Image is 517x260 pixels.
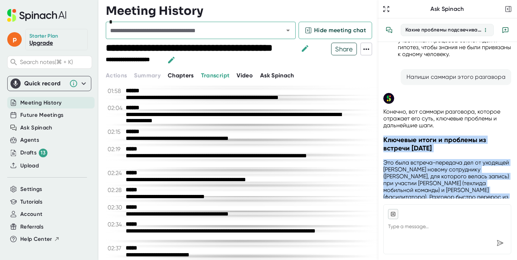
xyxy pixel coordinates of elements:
button: Chapters [168,71,194,80]
button: Meeting History [20,99,62,107]
button: Hide meeting chat [299,22,372,39]
button: Summary [134,71,160,80]
span: Actions [106,72,127,79]
button: Transcript [201,71,230,80]
button: Account [20,210,42,218]
span: Hide meeting chat [314,26,366,35]
span: 02:19 [108,146,124,153]
div: 13 [39,149,47,157]
button: Tutorials [20,198,42,206]
p: Конечно, вот саммари разговора, которое отражает его суть, ключевые проблемы и дальнейшие шаги. [383,108,511,129]
div: Drafts [20,149,47,157]
button: Ask Spinach [260,71,294,80]
button: Upload [20,162,39,170]
button: Future Meetings [20,111,63,119]
span: Video [237,72,253,79]
span: 02:15 [108,128,124,135]
p: Это была встреча-передача дел от уходящей [PERSON_NAME] новому сотруднику ([PERSON_NAME], для кот... [383,159,511,221]
h3: Meeting History [106,4,203,18]
span: 02:04 [108,105,124,111]
span: Summary [134,72,160,79]
button: Settings [20,185,42,193]
div: Напиши саммари этого разгавора [406,73,505,81]
button: Agents [20,136,39,144]
span: Transcript [201,72,230,79]
span: 02:37 [108,245,124,252]
button: Actions [106,71,127,80]
button: View conversation history [382,23,396,37]
div: Send message [493,236,506,250]
div: Ask Spinach [391,5,503,13]
span: p [7,32,22,47]
button: Referrals [20,223,43,231]
div: Starter Plan [29,33,58,39]
button: Drafts 13 [20,149,47,157]
span: 02:30 [108,204,124,211]
a: Upgrade [29,39,53,46]
span: 02:34 [108,221,124,228]
span: Search notes (⌘ + K) [20,59,90,65]
button: Close conversation sidebar [503,4,513,14]
span: Help Center [20,235,52,243]
button: New conversation [498,23,513,37]
span: Chapters [168,72,194,79]
div: Quick record [11,76,88,91]
div: Какие проблемы подсвечивает [PERSON_NAME] и [PERSON_NAME]? Какие задачи важны и их нужно не потер... [405,27,482,33]
button: Help Center [20,235,60,243]
button: Open [283,25,293,35]
button: Ask Spinach [20,124,53,132]
span: Ask Spinach [260,72,294,79]
h3: Ключевые итоги и проблемы из встречи [DATE] [383,136,511,152]
button: Video [237,71,253,80]
div: Quick record [24,80,66,87]
button: Share [331,43,357,55]
span: 02:28 [108,187,124,193]
span: Share [332,43,357,55]
span: 02:24 [108,170,124,176]
span: 01:58 [108,88,124,94]
button: Expand to Ask Spinach page [381,4,391,14]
